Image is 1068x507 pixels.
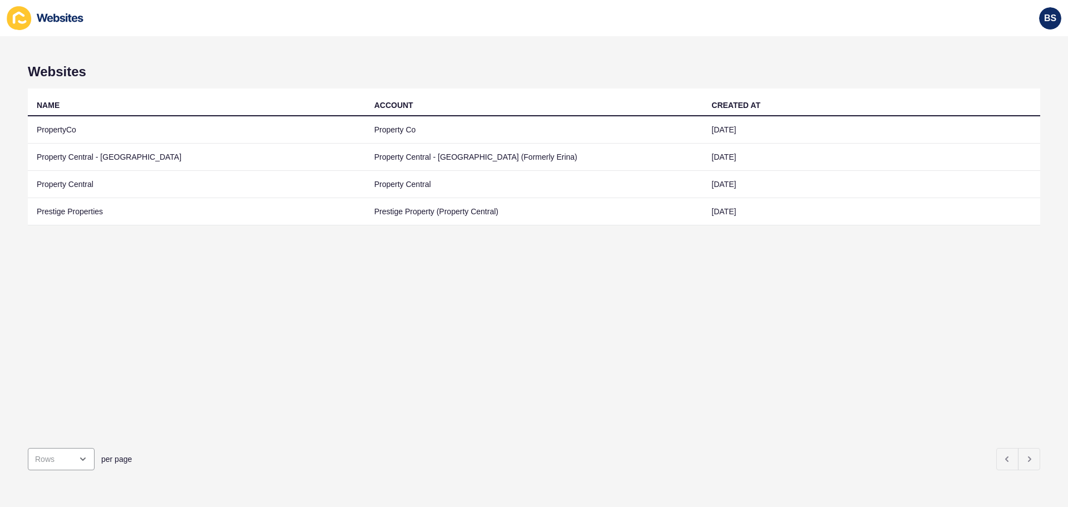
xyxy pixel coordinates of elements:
div: NAME [37,100,60,111]
td: Prestige Property (Property Central) [365,198,703,225]
td: [DATE] [703,198,1040,225]
div: ACCOUNT [374,100,413,111]
td: PropertyCo [28,116,365,144]
td: Property Co [365,116,703,144]
div: open menu [28,448,95,470]
span: per page [101,454,132,465]
td: Property Central - [GEOGRAPHIC_DATA] (Formerly Erina) [365,144,703,171]
td: [DATE] [703,116,1040,144]
div: CREATED AT [711,100,760,111]
td: [DATE] [703,144,1040,171]
td: Property Central [28,171,365,198]
span: BS [1044,13,1056,24]
td: [DATE] [703,171,1040,198]
h1: Websites [28,64,1040,80]
td: Prestige Properties [28,198,365,225]
td: Property Central - [GEOGRAPHIC_DATA] [28,144,365,171]
td: Property Central [365,171,703,198]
